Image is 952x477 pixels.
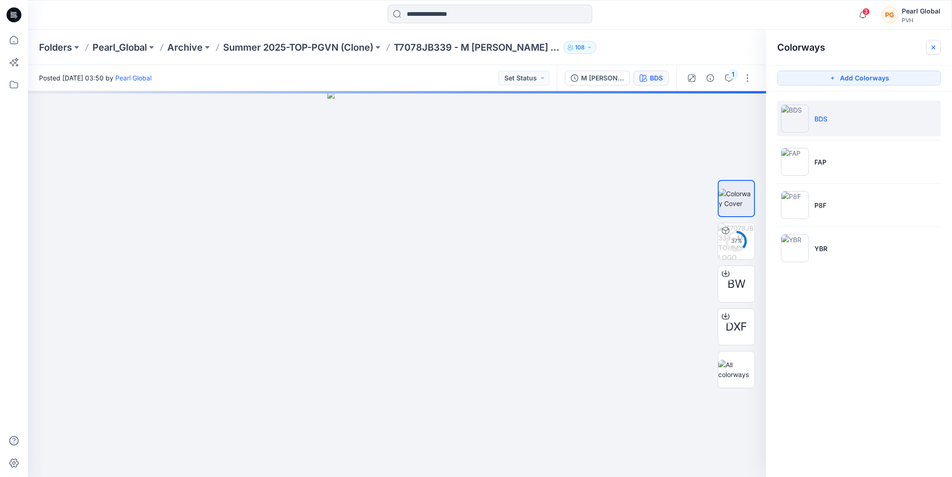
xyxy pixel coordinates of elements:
span: DXF [726,318,747,335]
img: BDS [781,105,809,132]
button: 108 [563,41,596,54]
button: 1 [721,71,736,86]
img: P8F [781,191,809,219]
img: All colorways [718,360,754,379]
a: Folders [39,41,72,54]
a: Pearl_Global [93,41,147,54]
img: Colorway Cover [719,189,754,208]
button: M [PERSON_NAME] LOGO SWEATPANTS [565,71,630,86]
span: Posted [DATE] 03:50 by [39,73,152,83]
a: Archive [167,41,203,54]
button: Add Colorways [777,71,941,86]
p: T7078JB339 - M [PERSON_NAME] LOGO SWEATPANTS-TOP [394,41,560,54]
img: YBR [781,234,809,262]
span: BW [727,276,746,292]
p: YBR [814,244,827,253]
a: Pearl Global [115,74,152,82]
img: FAP [781,148,809,176]
div: 37 % [725,237,747,245]
div: PG [881,7,898,23]
img: T7078JB339 - M TOMMY LOGO SWEATPANTS-TOP BDS [718,223,754,259]
p: P8F [814,200,826,210]
a: Summer 2025-TOP-PGVN (Clone) [223,41,373,54]
h2: Colorways [777,42,825,53]
span: 3 [862,8,870,15]
p: BDS [814,114,827,124]
button: Details [703,71,718,86]
div: Pearl Global [902,6,940,17]
div: BDS [650,73,663,83]
div: 1 [728,70,738,79]
p: FAP [814,157,826,167]
button: BDS [634,71,669,86]
img: eyJhbGciOiJIUzI1NiIsImtpZCI6IjAiLCJzbHQiOiJzZXMiLCJ0eXAiOiJKV1QifQ.eyJkYXRhIjp7InR5cGUiOiJzdG9yYW... [327,91,467,477]
div: PVH [902,17,940,24]
div: M TOMMY LOGO SWEATPANTS [581,73,624,83]
p: 108 [575,42,585,53]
